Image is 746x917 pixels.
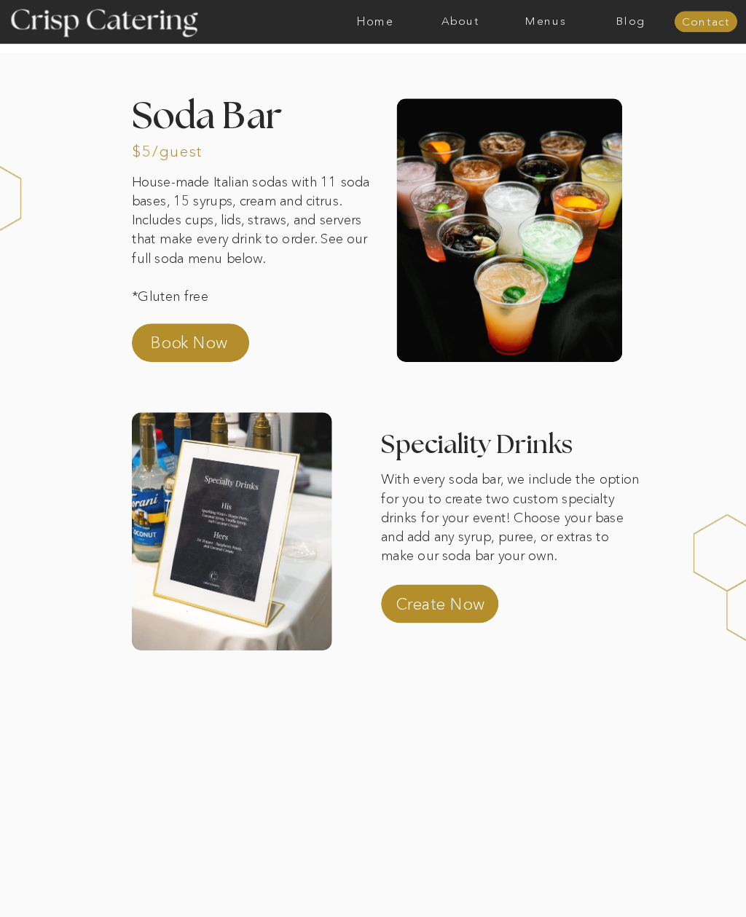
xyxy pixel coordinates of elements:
[396,592,505,622] a: Create Now
[675,16,737,28] a: Contact
[333,15,418,28] a: Home
[503,15,588,28] a: Menus
[151,331,260,361] a: Book Now
[381,470,639,573] p: With every soda bar, we include the option for you to create two custom specialty drinks for your...
[588,15,673,28] a: Blog
[417,15,503,28] a: About
[132,144,203,156] h3: $5/guest
[132,98,371,131] h2: Soda Bar
[132,173,371,304] p: House-made Italian sodas with 11 soda bases, 15 syrups, cream and citrus. Includes cups, lids, st...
